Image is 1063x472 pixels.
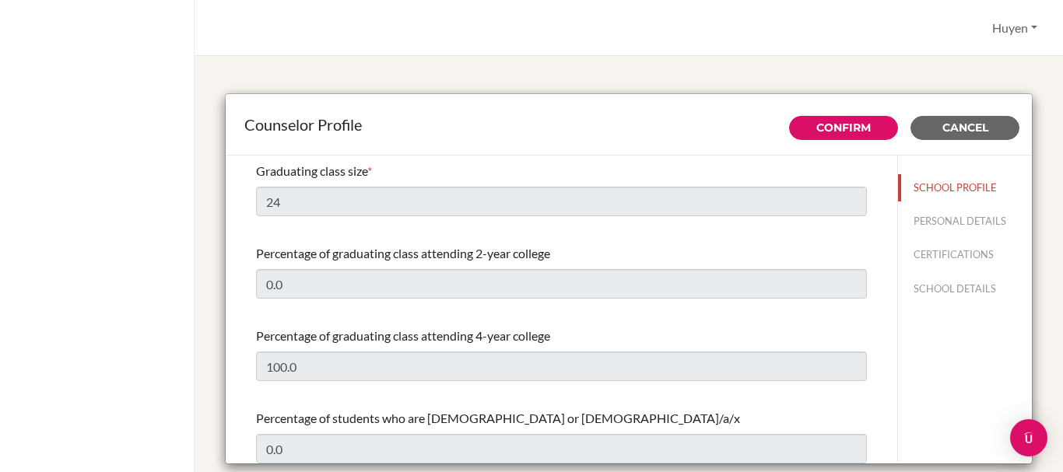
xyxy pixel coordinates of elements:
span: Percentage of graduating class attending 2-year college [256,246,550,260]
button: PERSONAL DETAILS [898,208,1032,235]
span: Graduating class size [256,163,367,178]
button: Huyen [985,13,1044,43]
div: Open Intercom Messenger [1010,419,1047,456]
span: Percentage of graduating class attending 4-year college [256,328,550,343]
button: CERTIFICATIONS [898,241,1032,268]
span: Percentage of students who are [DEMOGRAPHIC_DATA] or [DEMOGRAPHIC_DATA]/a/x [256,411,740,425]
button: SCHOOL DETAILS [898,275,1032,302]
button: SCHOOL PROFILE [898,174,1032,201]
div: Counselor Profile [244,113,1013,136]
